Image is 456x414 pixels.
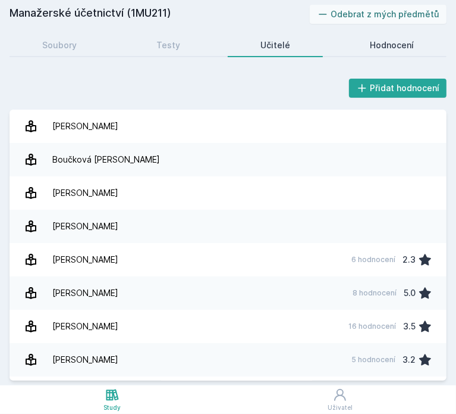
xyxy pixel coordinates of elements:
button: Odebrat z mých předmětů [310,5,447,24]
div: 5 hodnocení [351,355,395,365]
div: 3.5 [403,315,416,338]
div: [PERSON_NAME] [52,214,118,238]
div: [PERSON_NAME] [52,315,118,338]
a: [PERSON_NAME] 16 hodnocení 3.5 [10,310,446,343]
div: [PERSON_NAME] [52,348,118,372]
a: [PERSON_NAME] [10,210,446,243]
div: [PERSON_NAME] [52,248,118,272]
a: [PERSON_NAME] 5.0 [10,376,446,410]
a: Hodnocení [337,33,446,57]
div: 16 hodnocení [348,322,396,331]
a: [PERSON_NAME] [10,110,446,143]
div: 6 hodnocení [351,255,395,264]
div: Učitelé [260,39,290,51]
div: Hodnocení [370,39,414,51]
div: 3.2 [402,348,416,372]
h2: Manažerské účetnictví (1MU211) [10,5,310,24]
div: 5.0 [404,281,416,305]
div: Testy [156,39,180,51]
button: Přidat hodnocení [349,79,447,98]
div: Uživatel [328,403,353,412]
div: Study [103,403,121,412]
a: [PERSON_NAME] [10,176,446,210]
div: 8 hodnocení [353,288,397,298]
div: Boučková [PERSON_NAME] [52,148,160,172]
a: Učitelé [228,33,323,57]
a: [PERSON_NAME] 5 hodnocení 3.2 [10,343,446,376]
a: [PERSON_NAME] 8 hodnocení 5.0 [10,276,446,310]
div: [PERSON_NAME] [52,281,118,305]
div: Soubory [42,39,77,51]
a: Boučková [PERSON_NAME] [10,143,446,176]
a: [PERSON_NAME] 6 hodnocení 2.3 [10,243,446,276]
div: [PERSON_NAME] [52,181,118,205]
a: Testy [124,33,213,57]
a: Uživatel [224,385,456,414]
div: 2.3 [402,248,416,272]
a: Soubory [10,33,109,57]
div: [PERSON_NAME] [52,114,118,138]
